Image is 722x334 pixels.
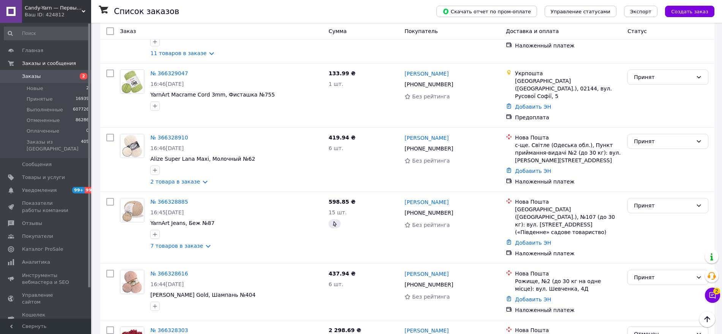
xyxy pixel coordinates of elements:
span: 16:44[DATE] [150,281,184,287]
a: [PERSON_NAME] [404,198,449,206]
div: Наложенный платеж [515,42,621,49]
span: Отзывы [22,220,42,227]
a: [PERSON_NAME] [404,270,449,278]
div: Рожище, №2 (до 30 кг на одне місце): вул. Шевченка, 4Д [515,277,621,293]
a: Добавить ЭН [515,168,551,174]
span: Главная [22,47,43,54]
div: Нова Пошта [515,326,621,334]
span: 16939 [76,96,89,103]
a: Создать заказ [657,8,714,14]
span: Аналитика [22,259,50,266]
span: Оплаченные [27,128,59,135]
span: Candy-Yarn — Первый дискаунтер пряжи [25,5,82,11]
a: Добавить ЭН [515,296,551,302]
div: [GEOGRAPHIC_DATA] ([GEOGRAPHIC_DATA].), 02144, вул. Русової Софії, 5 [515,77,621,100]
a: 11 товаров в заказе [150,50,207,56]
span: 6 шт. [329,281,343,287]
a: № 366328910 [150,135,188,141]
span: Заказы [22,73,41,80]
span: Сумма [329,28,347,34]
div: [GEOGRAPHIC_DATA] ([GEOGRAPHIC_DATA].), №107 (до 30 кг): вул. [STREET_ADDRESS] («Південне» садове... [515,206,621,236]
div: Нова Пошта [515,198,621,206]
div: Укрпошта [515,70,621,77]
span: Экспорт [630,9,651,14]
span: [PHONE_NUMBER] [404,282,453,288]
div: Принят [634,137,693,146]
span: 6 шт. [329,145,343,151]
div: Наложенный платеж [515,178,621,185]
span: 133.99 ₴ [329,70,355,76]
span: 2 298.69 ₴ [329,327,361,333]
span: Заказы и сообщения [22,60,76,67]
span: Сообщения [22,161,52,168]
div: с-ще. Світле (Одеська обл.), Пункт приймання-видачі №2 (до 30 кг): вул. [PERSON_NAME][STREET_ADDR... [515,141,621,164]
span: 16:45[DATE] [150,209,184,215]
a: № 366328885 [150,199,188,205]
span: Без рейтинга [412,158,450,164]
a: № 366328616 [150,271,188,277]
span: 99+ [85,187,97,193]
span: 437.94 ₴ [329,271,355,277]
span: Управление сайтом [22,292,70,306]
span: Без рейтинга [412,93,450,100]
span: Показатели работы компании [22,200,70,214]
a: [PERSON_NAME] [404,70,449,78]
div: Предоплата [515,114,621,121]
span: 15 шт. [329,209,347,215]
span: 1 шт. [329,81,343,87]
span: Статус [627,28,647,34]
a: [PERSON_NAME] [404,134,449,142]
span: YarnArt Jeans, Беж №87 [150,220,215,226]
div: Наложенный платеж [515,250,621,257]
span: 2 [86,85,89,92]
span: Создать заказ [671,9,708,14]
a: Добавить ЭН [515,104,551,110]
span: 2 [80,73,87,79]
span: 598.85 ₴ [329,199,355,205]
span: [PERSON_NAME] Gold, Шампань №404 [150,292,256,298]
div: Ваш ID: 424812 [25,11,91,18]
span: Кошелек компании [22,312,70,325]
span: Товары и услуги [22,174,65,181]
div: Принят [634,73,693,81]
span: Новые [27,85,43,92]
button: Наверх [699,311,715,327]
span: 16:46[DATE] [150,145,184,151]
img: Фото товару [120,134,144,158]
input: Поиск [4,27,90,40]
button: Создать заказ [665,6,714,17]
span: Выполненные [27,106,63,113]
span: 2 [713,287,720,293]
span: Каталог ProSale [22,246,63,253]
img: Фото товару [120,270,144,294]
a: 2 товара в заказе [150,179,200,185]
span: 405 [81,139,89,152]
a: 7 товаров в заказе [150,243,203,249]
span: Управление статусами [551,9,610,14]
a: YarnArt Macrame Cord 3mm, Фисташка №755 [150,92,275,98]
span: Покупатель [404,28,438,34]
span: Alize Super Lana Maxi, Молочный №62 [150,156,255,162]
span: Заказы из [GEOGRAPHIC_DATA] [27,139,81,152]
div: Нова Пошта [515,134,621,141]
img: Фото товару [120,70,144,93]
div: Нова Пошта [515,270,621,277]
div: Наложенный платеж [515,306,621,314]
span: Заказ [120,28,136,34]
img: Фото товару [120,198,144,222]
span: [PHONE_NUMBER] [404,81,453,87]
span: 419.94 ₴ [329,135,355,141]
h1: Список заказов [114,7,179,16]
button: Управление статусами [545,6,616,17]
span: [PHONE_NUMBER] [404,146,453,152]
div: Принят [634,273,693,282]
a: Фото товару [120,70,144,94]
span: Без рейтинга [412,222,450,228]
span: 99+ [72,187,85,193]
span: Покупатели [22,233,53,240]
span: Скачать отчет по пром-оплате [442,8,531,15]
